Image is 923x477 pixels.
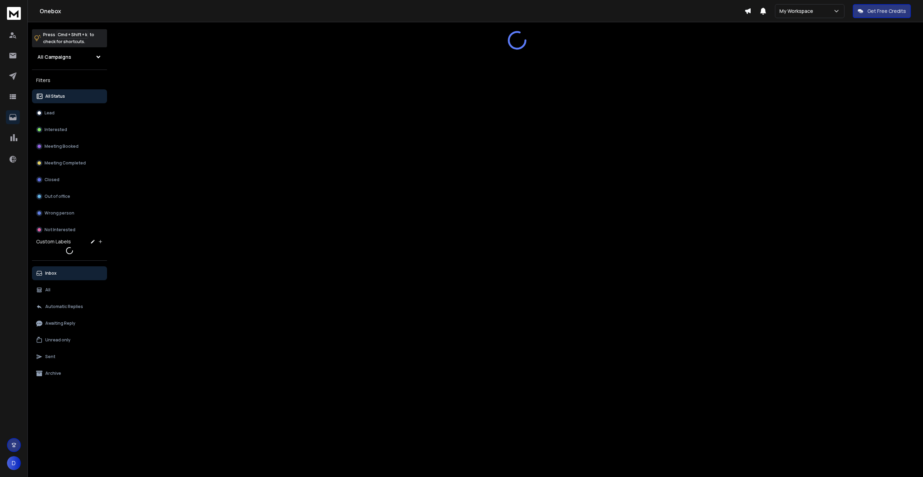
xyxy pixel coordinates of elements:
[32,89,107,103] button: All Status
[44,210,74,216] p: Wrong person
[32,266,107,280] button: Inbox
[44,144,79,149] p: Meeting Booked
[853,4,911,18] button: Get Free Credits
[44,194,70,199] p: Out of office
[38,54,71,60] h1: All Campaigns
[779,8,816,15] p: My Workspace
[7,7,21,20] img: logo
[32,189,107,203] button: Out of office
[44,227,75,233] p: Not Interested
[32,333,107,347] button: Unread only
[45,304,83,309] p: Automatic Replies
[32,156,107,170] button: Meeting Completed
[45,371,61,376] p: Archive
[45,321,75,326] p: Awaiting Reply
[44,127,67,132] p: Interested
[32,206,107,220] button: Wrong person
[32,300,107,314] button: Automatic Replies
[32,106,107,120] button: Lead
[43,31,94,45] p: Press to check for shortcuts.
[45,337,71,343] p: Unread only
[57,31,88,39] span: Cmd + Shift + k
[45,270,57,276] p: Inbox
[32,283,107,297] button: All
[45,354,55,359] p: Sent
[44,160,86,166] p: Meeting Completed
[32,173,107,187] button: Closed
[32,123,107,137] button: Interested
[32,316,107,330] button: Awaiting Reply
[32,350,107,364] button: Sent
[32,139,107,153] button: Meeting Booked
[867,8,906,15] p: Get Free Credits
[45,94,65,99] p: All Status
[36,238,71,245] h3: Custom Labels
[7,456,21,470] button: D
[32,50,107,64] button: All Campaigns
[32,75,107,85] h3: Filters
[40,7,744,15] h1: Onebox
[32,223,107,237] button: Not Interested
[45,287,50,293] p: All
[44,110,55,116] p: Lead
[44,177,59,183] p: Closed
[32,366,107,380] button: Archive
